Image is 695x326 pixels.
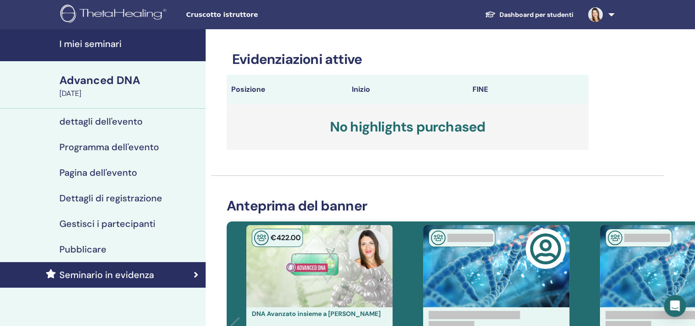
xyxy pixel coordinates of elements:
h4: Gestisci i partecipanti [59,218,155,229]
img: In-Person Seminar [254,231,269,245]
img: graduation-cap-white.svg [485,11,496,18]
img: In-Person Seminar [608,231,622,245]
th: Posizione [227,75,347,104]
h3: No highlights purchased [227,104,589,150]
h4: dettagli dell'evento [59,116,143,127]
th: FINE [468,75,589,104]
h4: Pubblicare [59,244,106,255]
img: default.jpg [349,229,389,269]
span: € 422 .00 [271,233,301,242]
h4: Seminario in evidenza [59,269,154,280]
span: Cruscotto istruttore [186,10,323,20]
img: default.jpg [588,7,603,22]
img: logo.png [60,5,170,25]
div: Open Intercom Messenger [664,295,686,317]
a: Advanced DNA[DATE] [54,73,206,99]
h3: Evidenziazioni attive [227,51,589,68]
a: Dashboard per studenti [477,6,581,23]
img: In-Person Seminar [431,231,446,245]
img: user-circle-regular.svg [530,233,562,265]
h4: Pagina dell'evento [59,167,137,178]
a: DNA Avanzato insieme a [PERSON_NAME] [252,310,381,318]
th: Inizio [347,75,468,104]
h4: I miei seminari [59,38,200,49]
div: [DATE] [59,88,200,99]
h4: Programma dell'evento [59,142,159,152]
div: Advanced DNA [59,73,200,88]
h4: Dettagli di registrazione [59,193,162,204]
